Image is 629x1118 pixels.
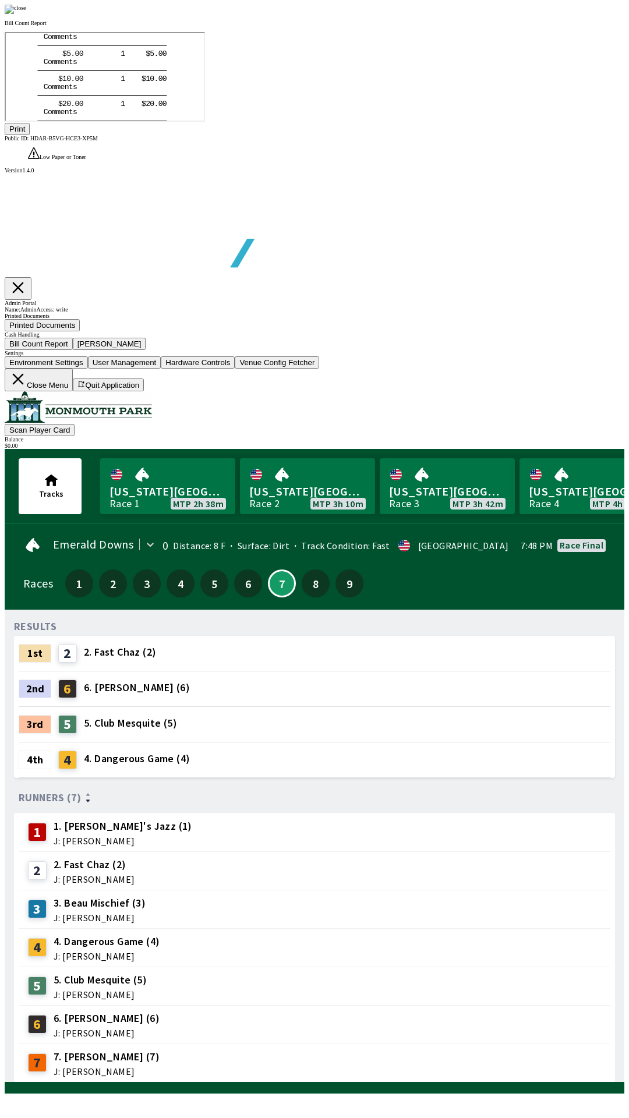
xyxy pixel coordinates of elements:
[73,338,146,350] button: [PERSON_NAME]
[52,66,57,75] tspan: $
[157,41,161,50] tspan: 0
[335,569,363,597] button: 9
[58,751,77,769] div: 4
[54,1011,160,1026] span: 6. [PERSON_NAME] (6)
[54,1028,160,1038] span: J: [PERSON_NAME]
[42,50,47,59] tspan: o
[529,499,559,508] div: Race 4
[5,391,152,423] img: venue logo
[28,861,47,880] div: 2
[140,41,144,50] tspan: 1
[28,938,47,957] div: 4
[28,823,47,841] div: 1
[67,75,72,83] tspan: s
[153,66,157,75] tspan: 0
[19,792,610,804] div: Runners (7)
[19,751,51,769] div: 4th
[50,50,55,59] tspan: m
[115,66,119,75] tspan: 1
[73,41,78,50] tspan: 0
[144,41,149,50] tspan: 0
[84,716,177,731] span: 5. Club Mesquite (5)
[167,569,195,597] button: 4
[54,972,147,988] span: 5. Club Mesquite (5)
[225,540,289,551] span: Surface: Dirt
[5,20,624,26] p: Bill Count Report
[54,896,146,911] span: 3. Beau Mischief (3)
[521,541,553,550] span: 7:48 PM
[58,715,77,734] div: 5
[418,541,509,550] div: [GEOGRAPHIC_DATA]
[73,378,144,391] button: Quit Application
[46,50,51,59] tspan: m
[140,66,144,75] tspan: 2
[149,66,153,75] tspan: .
[54,934,160,949] span: 4. Dangerous Game (4)
[144,66,149,75] tspan: 0
[84,645,156,660] span: 2. Fast Chaz (2)
[67,50,72,59] tspan: s
[54,819,192,834] span: 1. [PERSON_NAME]'s Jazz (1)
[389,484,506,499] span: [US_STATE][GEOGRAPHIC_DATA]
[56,41,61,50] tspan: 1
[84,680,190,695] span: 6. [PERSON_NAME] (6)
[63,50,68,59] tspan: t
[5,350,624,356] div: Settings
[305,579,327,588] span: 8
[5,369,73,391] button: Close Menu
[69,41,74,50] tspan: 0
[5,123,30,135] button: Print
[380,458,515,514] a: [US_STATE][GEOGRAPHIC_DATA]Race 3MTP 3h 42m
[389,499,419,508] div: Race 3
[54,990,147,999] span: J: [PERSON_NAME]
[5,306,624,313] div: Name: Admin Access: write
[99,569,127,597] button: 2
[31,174,366,296] img: global tote logo
[52,41,57,50] tspan: $
[5,443,624,449] div: $ 0.00
[65,66,70,75] tspan: .
[19,458,82,514] button: Tracks
[63,75,68,83] tspan: t
[115,41,119,50] tspan: 1
[268,569,296,597] button: 7
[59,75,63,83] tspan: n
[272,581,292,586] span: 7
[109,499,140,508] div: Race 1
[5,436,624,443] div: Balance
[28,900,47,918] div: 3
[302,569,330,597] button: 8
[5,331,624,338] div: Cash Handling
[54,1067,160,1076] span: J: [PERSON_NAME]
[68,579,90,588] span: 1
[453,499,503,508] span: MTP 3h 42m
[5,319,80,331] button: Printed Documents
[136,66,140,75] tspan: $
[50,75,55,83] tspan: m
[235,356,319,369] button: Venue Config Fetcher
[54,913,146,922] span: J: [PERSON_NAME]
[39,489,63,499] span: Tracks
[240,458,375,514] a: [US_STATE][GEOGRAPHIC_DATA]Race 2MTP 3h 10m
[136,579,158,588] span: 3
[157,66,161,75] tspan: 0
[5,5,26,14] img: close
[5,32,205,122] iframe: ReportvIEWER
[56,66,61,75] tspan: 2
[53,540,133,549] span: Emerald Downs
[65,41,70,50] tspan: .
[30,135,98,141] span: HDAR-B5VG-HCE3-XP5M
